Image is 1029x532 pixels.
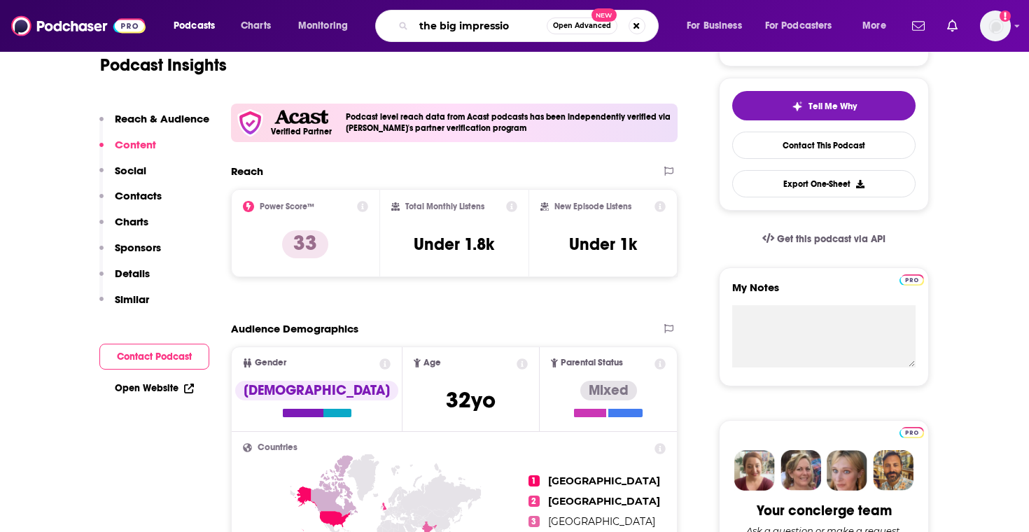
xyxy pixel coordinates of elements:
button: tell me why sparkleTell Me Why [732,91,916,120]
span: New [591,8,617,22]
img: User Profile [980,10,1011,41]
button: Social [99,164,146,190]
h3: Under 1k [569,234,637,255]
button: Open AdvancedNew [547,17,617,34]
p: 33 [282,230,328,258]
span: Countries [258,443,297,452]
input: Search podcasts, credits, & more... [414,15,547,37]
button: Contacts [99,189,162,215]
p: Contacts [115,189,162,202]
a: Show notifications dropdown [906,14,930,38]
img: Podchaser Pro [899,274,924,286]
button: Charts [99,215,148,241]
button: open menu [677,15,759,37]
h2: Total Monthly Listens [405,202,484,211]
img: Sydney Profile [734,450,775,491]
span: Podcasts [174,16,215,36]
h1: Podcast Insights [100,55,227,76]
button: Details [99,267,150,293]
span: 2 [528,496,540,507]
h3: Under 1.8k [414,234,494,255]
a: Get this podcast via API [751,222,897,256]
button: open menu [288,15,366,37]
span: Parental Status [561,358,623,367]
h2: Audience Demographics [231,322,358,335]
button: Content [99,138,156,164]
a: Pro website [899,425,924,438]
p: Reach & Audience [115,112,209,125]
button: open menu [756,15,853,37]
button: open menu [164,15,233,37]
span: Monitoring [298,16,348,36]
a: Open Website [115,382,194,394]
p: Content [115,138,156,151]
span: Charts [241,16,271,36]
p: Details [115,267,150,280]
img: Jon Profile [873,450,913,491]
span: Age [423,358,441,367]
h2: New Episode Listens [554,202,631,211]
p: Social [115,164,146,177]
label: My Notes [732,281,916,305]
h2: Reach [231,164,263,178]
div: Search podcasts, credits, & more... [388,10,672,42]
a: Pro website [899,272,924,286]
span: Open Advanced [553,22,611,29]
span: [GEOGRAPHIC_DATA] [548,475,660,487]
span: Gender [255,358,286,367]
img: tell me why sparkle [792,101,803,112]
img: Barbara Profile [780,450,821,491]
div: Mixed [580,381,637,400]
button: Sponsors [99,241,161,267]
a: Contact This Podcast [732,132,916,159]
div: [DEMOGRAPHIC_DATA] [235,381,398,400]
span: For Podcasters [765,16,832,36]
span: More [862,16,886,36]
h5: Verified Partner [271,127,332,136]
a: Show notifications dropdown [941,14,963,38]
span: 1 [528,475,540,486]
img: Acast [274,110,328,125]
img: verfied icon [237,109,264,136]
button: open menu [853,15,904,37]
svg: Add a profile image [1000,10,1011,22]
h2: Power Score™ [260,202,314,211]
button: Reach & Audience [99,112,209,138]
span: Logged in as redsetterpr [980,10,1011,41]
span: 32 yo [446,386,496,414]
p: Similar [115,293,149,306]
p: Charts [115,215,148,228]
img: Jules Profile [827,450,867,491]
span: [GEOGRAPHIC_DATA] [548,515,655,528]
h4: Podcast level reach data from Acast podcasts has been independently verified via [PERSON_NAME]'s ... [346,112,672,133]
span: Get this podcast via API [777,233,885,245]
p: Sponsors [115,241,161,254]
img: Podchaser - Follow, Share and Rate Podcasts [11,13,146,39]
button: Contact Podcast [99,344,209,370]
button: Similar [99,293,149,318]
span: [GEOGRAPHIC_DATA] [548,495,660,507]
span: For Business [687,16,742,36]
span: 3 [528,516,540,527]
div: Your concierge team [757,502,892,519]
a: Charts [232,15,279,37]
button: Export One-Sheet [732,170,916,197]
button: Show profile menu [980,10,1011,41]
span: Tell Me Why [808,101,857,112]
img: Podchaser Pro [899,427,924,438]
